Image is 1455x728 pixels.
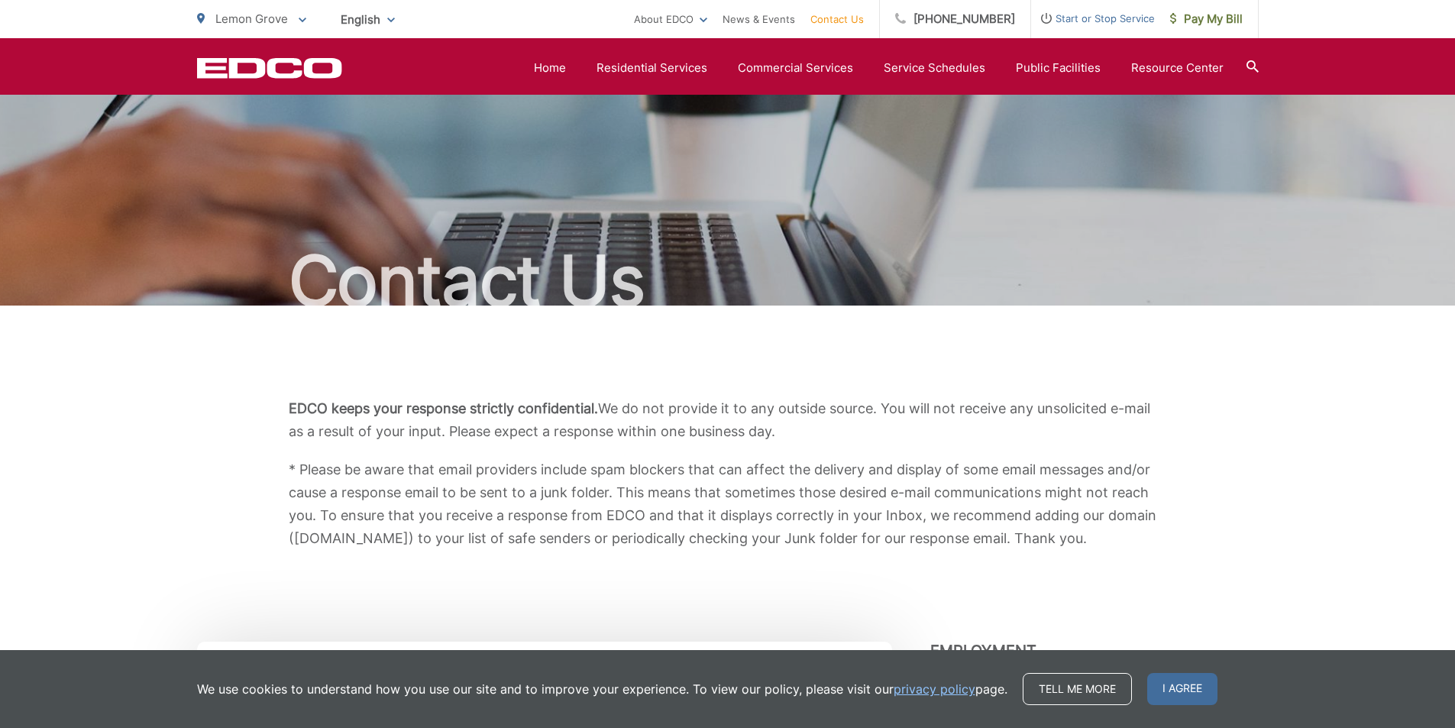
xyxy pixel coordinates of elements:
a: Public Facilities [1016,59,1101,77]
a: Commercial Services [738,59,853,77]
p: We use cookies to understand how you use our site and to improve your experience. To view our pol... [197,680,1007,698]
a: News & Events [723,10,795,28]
a: About EDCO [634,10,707,28]
span: Pay My Bill [1170,10,1243,28]
h3: Employment [930,642,1259,660]
a: Home [534,59,566,77]
p: * Please be aware that email providers include spam blockers that can affect the delivery and dis... [289,458,1167,550]
b: EDCO keeps your response strictly confidential. [289,400,598,416]
a: Residential Services [597,59,707,77]
a: EDCD logo. Return to the homepage. [197,57,342,79]
a: Service Schedules [884,59,985,77]
h1: Contact Us [197,243,1259,319]
span: I agree [1147,673,1217,705]
a: privacy policy [894,680,975,698]
a: Tell me more [1023,673,1132,705]
a: Contact Us [810,10,864,28]
p: We do not provide it to any outside source. You will not receive any unsolicited e-mail as a resu... [289,397,1167,443]
span: Lemon Grove [215,11,288,26]
span: English [329,6,406,33]
a: Resource Center [1131,59,1224,77]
